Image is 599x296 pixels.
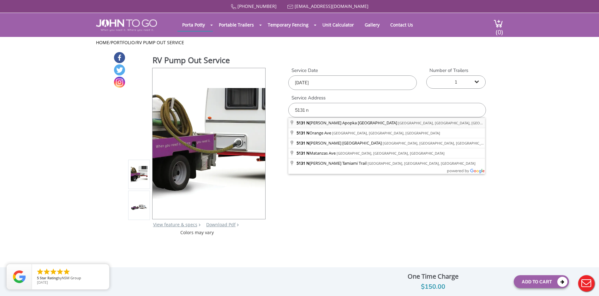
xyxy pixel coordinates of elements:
[62,275,81,280] span: NSM Group
[131,204,148,210] img: Product
[426,67,486,74] label: Number of Trailers
[13,270,26,283] img: Review Rating
[231,4,236,9] img: Call
[494,19,503,28] img: cart a
[383,141,491,145] span: [GEOGRAPHIC_DATA], [GEOGRAPHIC_DATA], [GEOGRAPHIC_DATA]
[56,268,64,275] li: 
[206,222,236,228] a: Download Pdf
[287,5,293,9] img: Mail
[357,282,509,292] div: $150.00
[40,275,58,280] span: Star Rating
[368,161,476,166] span: [GEOGRAPHIC_DATA], [GEOGRAPHIC_DATA], [GEOGRAPHIC_DATA]
[288,95,486,101] label: Service Address
[37,276,104,281] span: by
[153,55,266,67] h1: RV Pump Out Service
[306,130,309,136] span: N
[177,19,210,31] a: Porta Potty
[96,39,109,45] a: Home
[214,19,259,31] a: Portable Trailers
[128,229,266,236] div: Colors may vary
[297,160,305,166] span: 5131
[199,223,201,226] img: right arrow icon
[398,121,506,125] span: [GEOGRAPHIC_DATA], [GEOGRAPHIC_DATA], [GEOGRAPHIC_DATA]
[288,103,486,117] input: Service Address
[288,67,417,74] label: Service Date
[114,52,125,63] a: Facebook
[297,120,398,126] span: [PERSON_NAME] Apopka [GEOGRAPHIC_DATA]
[37,275,39,280] span: 5
[36,268,44,275] li: 
[495,23,503,36] span: (0)
[131,166,148,183] img: Product
[237,3,277,9] a: [PHONE_NUMBER]
[37,280,48,285] span: [DATE]
[111,39,135,45] a: Portfolio
[263,19,313,31] a: Temporary Fencing
[297,130,305,136] span: 5131
[360,19,384,31] a: Gallery
[153,222,197,228] a: View feature & specs
[96,39,503,46] ul: / /
[297,120,305,126] span: 5131
[574,271,599,296] button: Live Chat
[332,131,440,135] span: [GEOGRAPHIC_DATA], [GEOGRAPHIC_DATA], [GEOGRAPHIC_DATA]
[514,275,569,288] button: Add To Cart
[50,268,57,275] li: 
[297,130,332,136] span: Orange Ave
[297,140,383,146] span: [PERSON_NAME] [GEOGRAPHIC_DATA]
[96,19,157,31] img: JOHN to go
[306,150,309,156] span: N
[357,271,509,282] div: One Time Charge
[114,64,125,75] a: Twitter
[318,19,359,31] a: Unit Calculator
[295,3,368,9] a: [EMAIL_ADDRESS][DOMAIN_NAME]
[337,151,445,156] span: [GEOGRAPHIC_DATA], [GEOGRAPHIC_DATA], [GEOGRAPHIC_DATA]
[63,268,70,275] li: 
[386,19,418,31] a: Contact Us
[297,140,309,146] span: 5131 N
[114,77,125,88] a: Instagram
[297,150,305,156] span: 5131
[288,75,417,90] input: Service Date
[306,160,309,166] span: N
[136,39,184,45] a: RV Pump Out Service
[153,88,265,199] img: Product
[306,120,309,126] span: N
[43,268,51,275] li: 
[297,160,368,166] span: [PERSON_NAME] Tamiami Trail
[237,223,239,226] img: chevron.png
[297,150,337,156] span: Matanzas Ave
